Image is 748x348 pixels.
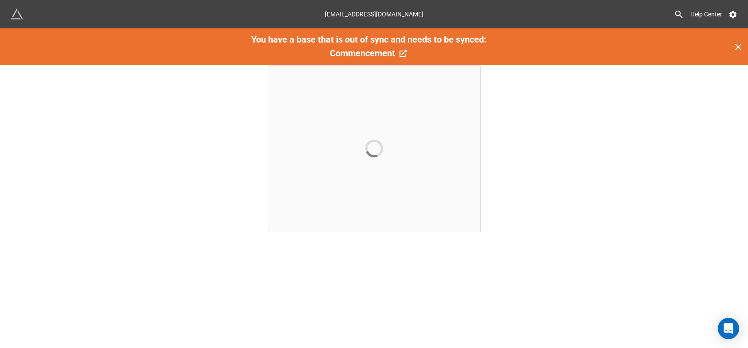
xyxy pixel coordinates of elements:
a: Help Center [684,6,728,22]
img: miniextensions-icon.73ae0678.png [11,8,23,20]
div: Open Intercom Messenger [718,318,739,339]
div: [EMAIL_ADDRESS][DOMAIN_NAME] [325,6,423,22]
span: Commencement [330,48,395,59]
span: You have a base that is out of sync and needs to be synced: [251,34,487,45]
